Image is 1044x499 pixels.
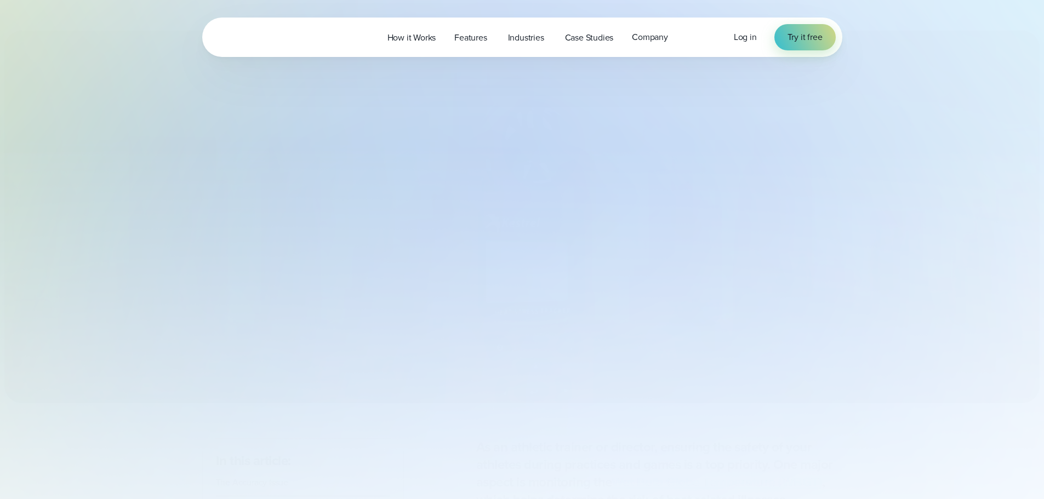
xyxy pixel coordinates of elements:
span: Industries [508,31,544,44]
a: How it Works [378,26,446,49]
span: Log in [734,31,757,43]
a: Case Studies [556,26,623,49]
span: Features [454,31,487,44]
a: Log in [734,31,757,44]
span: Case Studies [565,31,614,44]
span: Company [632,31,668,44]
a: Try it free [774,24,836,50]
span: Try it free [788,31,823,44]
span: How it Works [387,31,436,44]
